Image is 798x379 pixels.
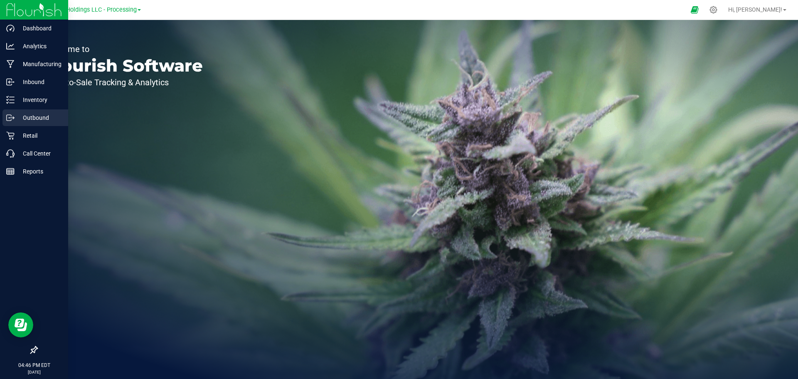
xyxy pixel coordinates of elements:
[4,362,64,369] p: 04:46 PM EDT
[15,149,64,159] p: Call Center
[6,78,15,86] inline-svg: Inbound
[15,113,64,123] p: Outbound
[15,131,64,141] p: Retail
[685,2,704,18] span: Open Ecommerce Menu
[8,312,33,337] iframe: Resource center
[6,131,15,140] inline-svg: Retail
[6,42,15,50] inline-svg: Analytics
[29,6,137,13] span: Riviera Creek Holdings LLC - Processing
[15,95,64,105] p: Inventory
[15,23,64,33] p: Dashboard
[728,6,782,13] span: Hi, [PERSON_NAME]!
[6,96,15,104] inline-svg: Inventory
[4,369,64,375] p: [DATE]
[6,167,15,176] inline-svg: Reports
[45,57,203,74] p: Flourish Software
[6,114,15,122] inline-svg: Outbound
[15,59,64,69] p: Manufacturing
[15,166,64,176] p: Reports
[45,45,203,53] p: Welcome to
[6,60,15,68] inline-svg: Manufacturing
[6,149,15,158] inline-svg: Call Center
[6,24,15,32] inline-svg: Dashboard
[708,6,719,14] div: Manage settings
[15,41,64,51] p: Analytics
[45,78,203,87] p: Seed-to-Sale Tracking & Analytics
[15,77,64,87] p: Inbound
